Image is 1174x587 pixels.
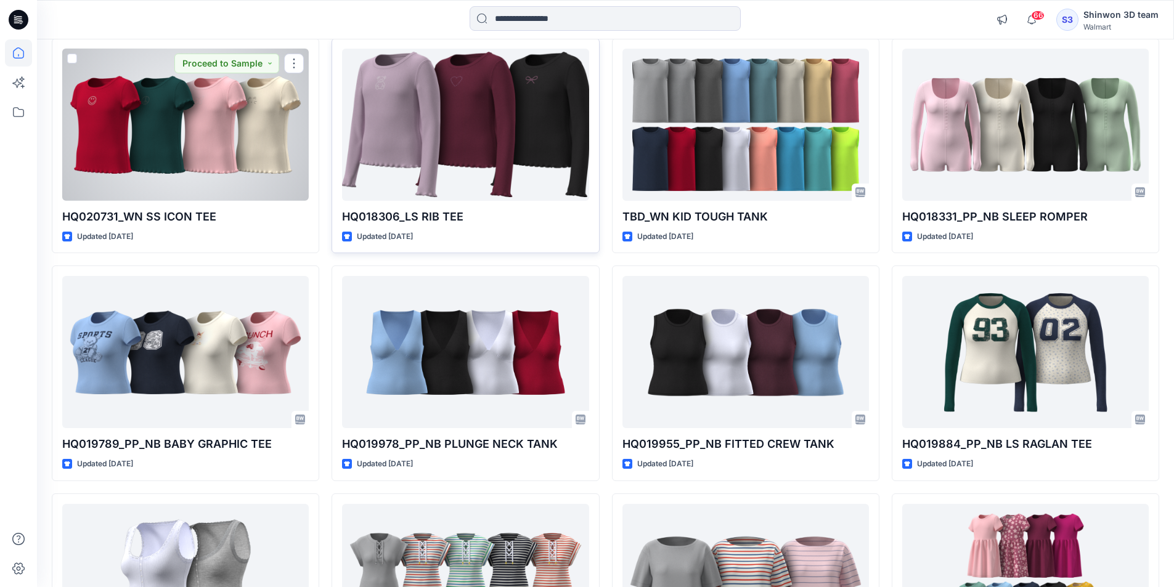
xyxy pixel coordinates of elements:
p: Updated [DATE] [637,230,693,243]
p: Updated [DATE] [637,458,693,471]
p: HQ019884_PP_NB LS RAGLAN TEE [902,435,1149,453]
span: 66 [1031,10,1045,20]
div: Walmart [1083,22,1159,31]
a: HQ020731_WN SS ICON TEE [62,49,309,201]
a: HQ019884_PP_NB LS RAGLAN TEE [902,276,1149,428]
a: TBD_WN KID TOUGH TANK [622,49,869,201]
p: Updated [DATE] [917,230,973,243]
p: TBD_WN KID TOUGH TANK [622,208,869,225]
p: HQ019978_PP_NB PLUNGE NECK TANK [342,435,589,453]
a: HQ018331_PP_NB SLEEP ROMPER [902,49,1149,201]
p: HQ020731_WN SS ICON TEE [62,208,309,225]
p: Updated [DATE] [357,458,413,471]
p: Updated [DATE] [357,230,413,243]
p: Updated [DATE] [917,458,973,471]
p: HQ018306_LS RIB TEE [342,208,589,225]
a: HQ019978_PP_NB PLUNGE NECK TANK [342,276,589,428]
p: HQ018331_PP_NB SLEEP ROMPER [902,208,1149,225]
div: Shinwon 3D team [1083,7,1159,22]
p: Updated [DATE] [77,230,133,243]
a: HQ019789_PP_NB BABY GRAPHIC TEE [62,276,309,428]
a: HQ019955_PP_NB FITTED CREW TANK [622,276,869,428]
div: S3 [1056,9,1078,31]
p: Updated [DATE] [77,458,133,471]
p: HQ019789_PP_NB BABY GRAPHIC TEE [62,435,309,453]
p: HQ019955_PP_NB FITTED CREW TANK [622,435,869,453]
a: HQ018306_LS RIB TEE [342,49,589,201]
